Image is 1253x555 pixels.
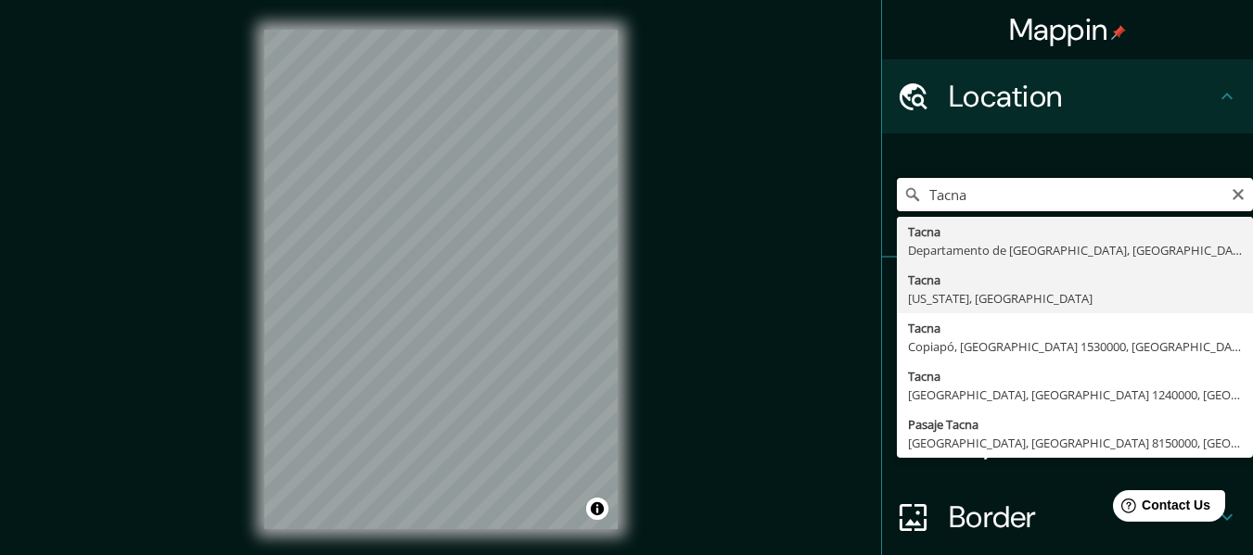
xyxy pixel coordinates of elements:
[882,258,1253,332] div: Pins
[882,332,1253,406] div: Style
[882,406,1253,480] div: Layout
[908,434,1242,452] div: [GEOGRAPHIC_DATA], [GEOGRAPHIC_DATA] 8150000, [GEOGRAPHIC_DATA]
[908,385,1242,404] div: [GEOGRAPHIC_DATA], [GEOGRAPHIC_DATA] 1240000, [GEOGRAPHIC_DATA]
[1009,11,1127,48] h4: Mappin
[908,337,1242,356] div: Copiapó, [GEOGRAPHIC_DATA] 1530000, [GEOGRAPHIC_DATA]
[908,241,1242,259] div: Departamento de [GEOGRAPHIC_DATA], [GEOGRAPHIC_DATA]
[1111,25,1126,40] img: pin-icon.png
[1231,184,1246,202] button: Clear
[908,271,1242,289] div: Tacna
[908,289,1242,308] div: [US_STATE], [GEOGRAPHIC_DATA]
[908,319,1242,337] div: Tacna
[1088,483,1233,535] iframe: Help widget launcher
[949,498,1216,536] h4: Border
[897,178,1253,211] input: Pick your city or area
[949,424,1216,461] h4: Layout
[882,59,1253,133] div: Location
[908,222,1242,241] div: Tacna
[908,367,1242,385] div: Tacna
[264,30,618,529] canvas: Map
[882,480,1253,554] div: Border
[949,78,1216,115] h4: Location
[908,415,1242,434] div: Pasaje Tacna
[586,498,608,520] button: Toggle attribution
